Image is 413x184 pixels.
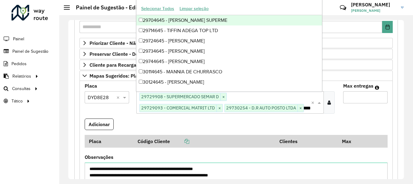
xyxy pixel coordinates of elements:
span: Mapas Sugeridos: Placa-Cliente [89,73,161,78]
div: 29744645 - [PERSON_NAME] [136,56,322,67]
th: Clientes [275,135,338,148]
span: Tático [11,98,23,104]
span: 29729093 - COMERCIAL MATRIT LTD [140,104,216,112]
span: [PERSON_NAME] [351,8,396,13]
label: Max entregas [343,82,373,89]
button: Selecionar Todos [138,4,177,13]
button: Choose Date [382,21,393,33]
a: Contato Rápido [337,1,350,14]
a: Priorizar Cliente - Não podem ficar no buffer [80,38,393,48]
span: Relatórios [12,73,31,79]
h2: Painel de Sugestão - Editar registro [70,4,165,11]
span: × [216,105,223,112]
a: Preservar Cliente - Devem ficar no buffer, não roteirizar [80,49,393,59]
th: Código Cliente [134,135,275,148]
span: 29730254 - D.R AUTO POSTO LTDA [225,104,298,112]
div: 29724645 - [PERSON_NAME] [136,36,322,46]
span: Consultas [12,85,31,92]
span: Preservar Cliente - Devem ficar no buffer, não roteirizar [89,52,213,56]
span: × [220,93,226,101]
div: 29714645 - TIFFIN ADEGA TOP LTD [136,25,322,36]
span: × [298,105,304,112]
h3: [PERSON_NAME] [351,2,396,8]
th: Placa [85,135,134,148]
span: Cliente para Recarga [89,62,136,67]
span: Painel [13,36,24,42]
label: Observações [85,153,113,161]
th: Max [338,135,362,148]
a: Cliente para Recarga [80,60,393,70]
span: Painel de Sugestão [12,48,48,55]
a: Mapas Sugeridos: Placa-Cliente [80,71,393,81]
div: 29734645 - [PERSON_NAME] [136,46,322,56]
a: Copiar [170,138,189,144]
span: Pedidos [11,61,27,67]
button: Adicionar [85,119,114,130]
span: Priorizar Cliente - Não podem ficar no buffer [89,41,188,45]
span: Clear all [116,94,122,101]
div: 29704645 - [PERSON_NAME] SUPERME [136,15,322,25]
div: 30114645 - MANNIA DE CHURRASCO [136,67,322,77]
button: Limpar seleção [177,4,211,13]
label: Placa [85,82,97,89]
div: 30184645 - [PERSON_NAME] DA SI [136,87,322,98]
div: 30124645 - [PERSON_NAME] [136,77,322,87]
span: Clear all [311,99,316,106]
span: 29729908 - SUPERMERCADO SEMAR D [140,93,220,100]
em: Máximo de clientes que serão colocados na mesma rota com os clientes informados [375,85,379,90]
